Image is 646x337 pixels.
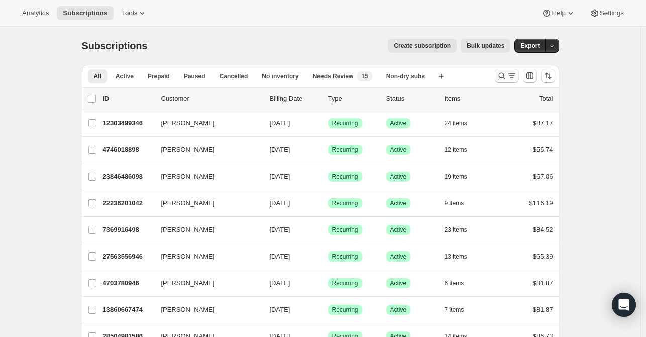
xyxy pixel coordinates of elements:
span: [PERSON_NAME] [161,172,215,182]
span: Needs Review [313,72,354,80]
span: 15 [361,72,368,80]
button: 23 items [445,223,478,237]
span: Non-dry subs [386,72,425,80]
button: Sort the results [541,69,555,83]
span: Recurring [332,226,358,234]
button: [PERSON_NAME] [155,142,256,158]
span: Active [390,173,407,181]
p: 23846486098 [103,172,153,182]
span: [PERSON_NAME] [161,198,215,208]
button: Tools [116,6,153,20]
button: [PERSON_NAME] [155,275,256,291]
button: 13 items [445,249,478,264]
span: $84.52 [533,226,553,233]
button: [PERSON_NAME] [155,248,256,265]
button: Search and filter results [495,69,519,83]
span: Prepaid [148,72,170,80]
span: [PERSON_NAME] [161,278,215,288]
span: Recurring [332,199,358,207]
span: 12 items [445,146,467,154]
p: 12303499346 [103,118,153,128]
span: [DATE] [270,306,290,313]
div: 4746018898[PERSON_NAME][DATE]SuccessRecurringSuccessActive12 items$56.74 [103,143,553,157]
div: 13860667474[PERSON_NAME][DATE]SuccessRecurringSuccessActive7 items$81.87 [103,303,553,317]
span: 7 items [445,306,464,314]
button: Create subscription [388,39,457,53]
span: [PERSON_NAME] [161,225,215,235]
span: Active [390,226,407,234]
span: $65.39 [533,252,553,260]
span: Export [520,42,540,50]
span: Cancelled [220,72,248,80]
button: 19 items [445,170,478,184]
button: [PERSON_NAME] [155,302,256,318]
div: 4703780946[PERSON_NAME][DATE]SuccessRecurringSuccessActive6 items$81.87 [103,276,553,290]
span: Recurring [332,306,358,314]
span: Recurring [332,146,358,154]
span: Active [390,279,407,287]
p: 22236201042 [103,198,153,208]
button: [PERSON_NAME] [155,115,256,131]
p: Total [539,94,553,104]
span: 19 items [445,173,467,181]
span: [DATE] [270,199,290,207]
button: Help [535,6,581,20]
p: 7369916498 [103,225,153,235]
button: [PERSON_NAME] [155,168,256,185]
div: Type [328,94,378,104]
span: All [94,72,101,80]
span: Paused [184,72,205,80]
button: [PERSON_NAME] [155,222,256,238]
p: 4703780946 [103,278,153,288]
span: 9 items [445,199,464,207]
button: Customize table column order and visibility [523,69,537,83]
span: $56.74 [533,146,553,153]
span: $81.87 [533,306,553,313]
span: Active [390,252,407,261]
div: IDCustomerBilling DateTypeStatusItemsTotal [103,94,553,104]
span: Active [390,119,407,127]
span: [DATE] [270,119,290,127]
span: 23 items [445,226,467,234]
button: Analytics [16,6,55,20]
span: Subscriptions [63,9,107,17]
span: Tools [122,9,137,17]
span: [PERSON_NAME] [161,305,215,315]
span: [PERSON_NAME] [161,251,215,262]
span: Settings [600,9,624,17]
div: Open Intercom Messenger [612,293,636,317]
button: Export [514,39,546,53]
div: 23846486098[PERSON_NAME][DATE]SuccessRecurringSuccessActive19 items$67.06 [103,170,553,184]
div: 22236201042[PERSON_NAME][DATE]SuccessRecurringSuccessActive9 items$116.19 [103,196,553,210]
button: 9 items [445,196,475,210]
span: [DATE] [270,226,290,233]
span: [DATE] [270,252,290,260]
button: 24 items [445,116,478,130]
p: Billing Date [270,94,320,104]
span: Create subscription [394,42,451,50]
span: Analytics [22,9,49,17]
button: Create new view [433,69,449,83]
span: 24 items [445,119,467,127]
button: [PERSON_NAME] [155,195,256,211]
span: Recurring [332,279,358,287]
span: Active [116,72,134,80]
span: No inventory [262,72,298,80]
p: ID [103,94,153,104]
span: [DATE] [270,279,290,287]
button: 6 items [445,276,475,290]
span: [DATE] [270,146,290,153]
p: Status [386,94,437,104]
div: 27563556946[PERSON_NAME][DATE]SuccessRecurringSuccessActive13 items$65.39 [103,249,553,264]
span: Recurring [332,173,358,181]
p: 4746018898 [103,145,153,155]
div: 12303499346[PERSON_NAME][DATE]SuccessRecurringSuccessActive24 items$87.17 [103,116,553,130]
button: 12 items [445,143,478,157]
span: Active [390,199,407,207]
p: 13860667474 [103,305,153,315]
span: Recurring [332,119,358,127]
button: Bulk updates [461,39,510,53]
span: Help [552,9,565,17]
p: Customer [161,94,262,104]
span: [PERSON_NAME] [161,145,215,155]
